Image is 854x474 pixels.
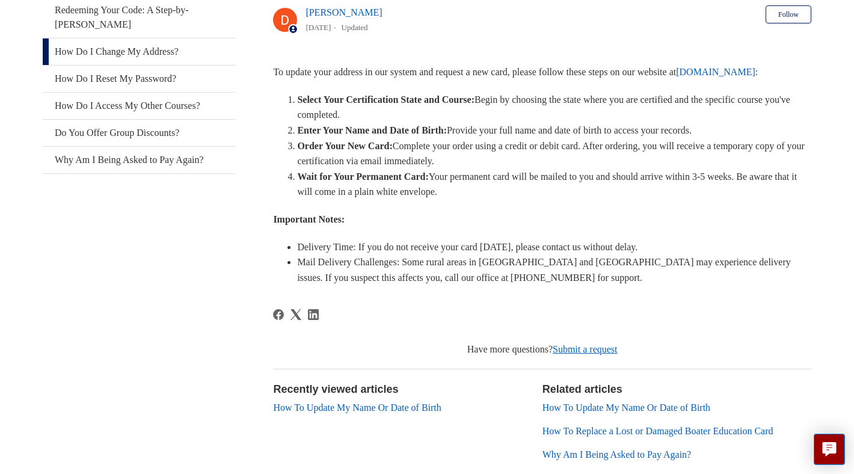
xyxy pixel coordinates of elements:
svg: Share this page on X Corp [290,309,301,320]
a: Why Am I Being Asked to Pay Again? [542,449,692,460]
a: How Do I Access My Other Courses? [43,93,235,119]
li: Your permanent card will be mailed to you and should arrive within 3-5 weeks. Be aware that it wi... [297,169,811,200]
button: Follow Article [766,5,811,23]
a: [DOMAIN_NAME] [676,67,755,77]
svg: Share this page on Facebook [273,309,284,320]
li: Begin by choosing the state where you are certified and the specific course you've completed. [297,92,811,123]
a: How To Update My Name Or Date of Birth [273,402,441,413]
a: [PERSON_NAME] [306,7,382,17]
time: 03/06/2024, 12:29 [306,23,331,32]
a: LinkedIn [308,309,319,320]
h2: Recently viewed articles [273,381,530,398]
div: Have more questions? [273,342,811,357]
h2: Related articles [542,381,811,398]
strong: Select Your Certification State and Course: [297,94,475,105]
a: Submit a request [553,344,618,354]
a: How Do I Reset My Password? [43,66,235,92]
p: To update your address in our system and request a new card, please follow these steps on our web... [273,64,811,80]
svg: Share this page on LinkedIn [308,309,319,320]
a: Do You Offer Group Discounts? [43,120,235,146]
strong: Order Your New Card: [297,141,392,151]
strong: Wait for Your Permanent Card: [297,171,428,182]
button: Live chat [814,434,845,465]
li: Complete your order using a credit or debit card. After ordering, you will receive a temporary co... [297,138,811,169]
strong: Enter Your Name and Date of Birth: [297,125,447,135]
a: Why Am I Being Asked to Pay Again? [43,147,235,173]
li: Delivery Time: If you do not receive your card [DATE], please contact us without delay. [297,239,811,255]
a: How To Update My Name Or Date of Birth [542,402,710,413]
li: Mail Delivery Challenges: Some rural areas in [GEOGRAPHIC_DATA] and [GEOGRAPHIC_DATA] may experie... [297,254,811,285]
strong: Important Notes: [273,214,345,224]
a: X Corp [290,309,301,320]
a: Facebook [273,309,284,320]
a: How Do I Change My Address? [43,38,235,65]
li: Updated [342,23,368,32]
li: Provide your full name and date of birth to access your records. [297,123,811,138]
a: How To Replace a Lost or Damaged Boater Education Card [542,426,773,436]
